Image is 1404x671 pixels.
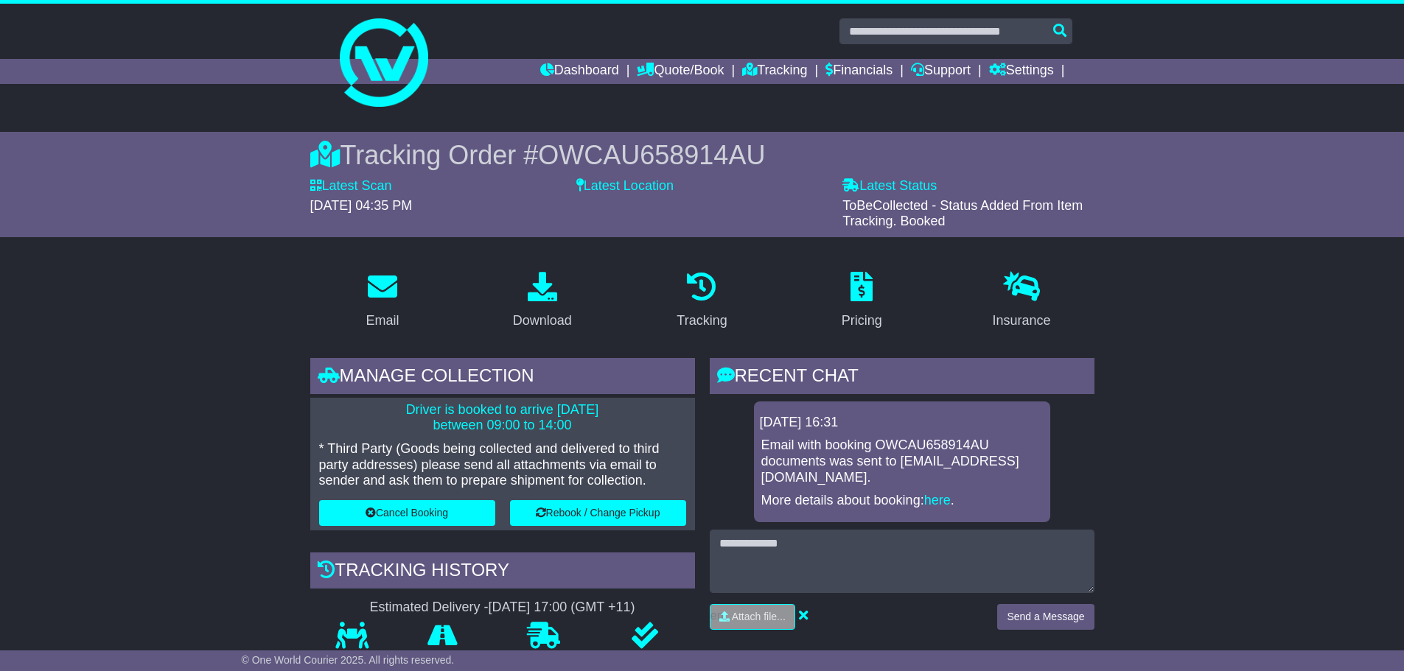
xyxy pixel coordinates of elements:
[319,500,495,526] button: Cancel Booking
[366,311,399,331] div: Email
[310,600,695,616] div: Estimated Delivery -
[993,311,1051,331] div: Insurance
[538,140,765,170] span: OWCAU658914AU
[842,311,882,331] div: Pricing
[637,59,724,84] a: Quote/Book
[356,267,408,336] a: Email
[742,59,807,84] a: Tracking
[319,441,686,489] p: * Third Party (Goods being collected and delivered to third party addresses) please send all atta...
[540,59,619,84] a: Dashboard
[310,139,1094,171] div: Tracking Order #
[489,600,635,616] div: [DATE] 17:00 (GMT +11)
[842,198,1083,229] span: ToBeCollected - Status Added From Item Tracking. Booked
[667,267,736,336] a: Tracking
[983,267,1061,336] a: Insurance
[832,267,892,336] a: Pricing
[989,59,1054,84] a: Settings
[677,311,727,331] div: Tracking
[761,493,1043,509] p: More details about booking: .
[503,267,581,336] a: Download
[513,311,572,331] div: Download
[710,358,1094,398] div: RECENT CHAT
[310,198,413,213] span: [DATE] 04:35 PM
[310,552,695,592] div: Tracking history
[842,178,937,194] label: Latest Status
[310,358,695,398] div: Manage collection
[825,59,893,84] a: Financials
[997,604,1094,630] button: Send a Message
[911,59,971,84] a: Support
[576,178,674,194] label: Latest Location
[319,402,686,434] p: Driver is booked to arrive [DATE] between 09:00 to 14:00
[242,654,455,666] span: © One World Courier 2025. All rights reserved.
[760,415,1044,431] div: [DATE] 16:31
[761,438,1043,485] p: Email with booking OWCAU658914AU documents was sent to [EMAIL_ADDRESS][DOMAIN_NAME].
[310,178,392,194] label: Latest Scan
[924,493,951,507] a: here
[510,500,686,526] button: Rebook / Change Pickup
